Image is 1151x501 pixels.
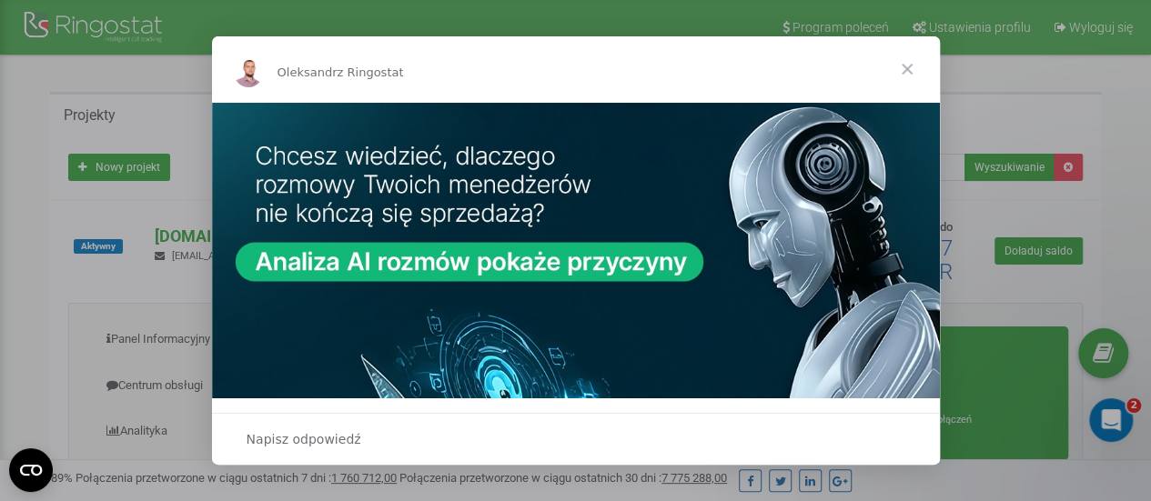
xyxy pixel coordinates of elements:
[337,65,403,79] span: z Ringostat
[247,427,361,451] span: Napisz odpowiedź
[278,65,338,79] span: Oleksandr
[9,448,53,492] button: Open CMP widget
[874,36,940,102] span: Zamknij
[212,413,940,465] div: Otwórz rozmowę i odpowiedz
[234,58,263,87] img: Profile image for Oleksandr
